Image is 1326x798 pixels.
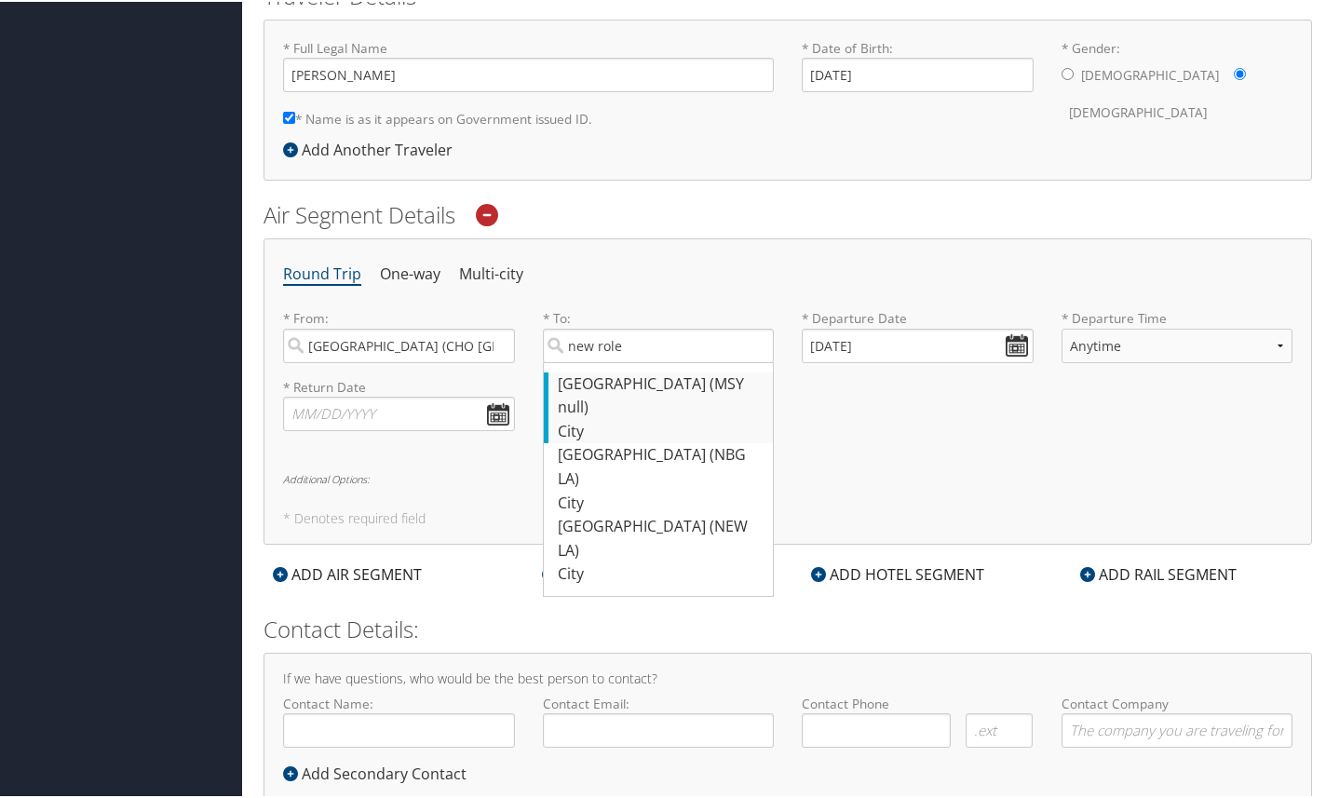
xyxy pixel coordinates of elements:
label: Contact Email: [543,693,775,746]
label: * To: [543,307,775,360]
input: * Gender:[DEMOGRAPHIC_DATA][DEMOGRAPHIC_DATA] [1062,66,1074,78]
div: City [558,561,764,585]
label: Contact Company [1062,693,1293,746]
input: [GEOGRAPHIC_DATA] (MSY null)City[GEOGRAPHIC_DATA] (NBG LA)City[GEOGRAPHIC_DATA] (NEW LA)City [543,327,775,361]
div: [GEOGRAPHIC_DATA] (NEW LA) [558,513,764,561]
h2: Air Segment Details [264,197,1312,229]
div: ADD CAR SEGMENT [533,561,706,584]
select: * Departure Time [1062,327,1293,361]
label: * Name is as it appears on Government issued ID. [283,100,592,134]
div: [GEOGRAPHIC_DATA] (MSY null) [558,371,764,418]
input: * Gender:[DEMOGRAPHIC_DATA][DEMOGRAPHIC_DATA] [1234,66,1246,78]
input: * Full Legal Name [283,56,774,90]
label: * Departure Time [1062,307,1293,375]
input: Contact Email: [543,711,775,746]
div: City [558,490,764,514]
li: One-way [380,256,440,290]
input: Contact Company [1062,711,1293,746]
input: * Date of Birth: [802,56,1034,90]
div: Add Secondary Contact [283,761,476,783]
label: * Date of Birth: [802,37,1034,90]
li: Multi-city [459,256,523,290]
div: Add Another Traveler [283,137,462,159]
div: [GEOGRAPHIC_DATA] (NBG LA) [558,441,764,489]
h2: Contact Details: [264,612,1312,643]
div: ADD AIR SEGMENT [264,561,431,584]
h6: Additional Options: [283,472,1292,482]
input: MM/DD/YYYY [283,395,515,429]
label: [DEMOGRAPHIC_DATA] [1069,93,1207,128]
label: * From: [283,307,515,360]
input: * Name is as it appears on Government issued ID. [283,110,295,122]
label: * Gender: [1062,37,1293,129]
label: [DEMOGRAPHIC_DATA] [1081,56,1219,91]
input: .ext [966,711,1033,746]
h4: If we have questions, who would be the best person to contact? [283,670,1292,683]
input: City or Airport Code [283,327,515,361]
label: Contact Phone [802,693,1034,711]
div: ADD RAIL SEGMENT [1071,561,1246,584]
label: * Return Date [283,376,515,395]
input: MM/DD/YYYY [802,327,1034,361]
input: Contact Name: [283,711,515,746]
h5: * Denotes required field [283,510,1292,523]
div: ADD HOTEL SEGMENT [802,561,994,584]
li: Round Trip [283,256,361,290]
label: * Full Legal Name [283,37,774,90]
label: Contact Name: [283,693,515,746]
label: * Departure Date [802,307,1034,326]
div: City [558,418,764,442]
